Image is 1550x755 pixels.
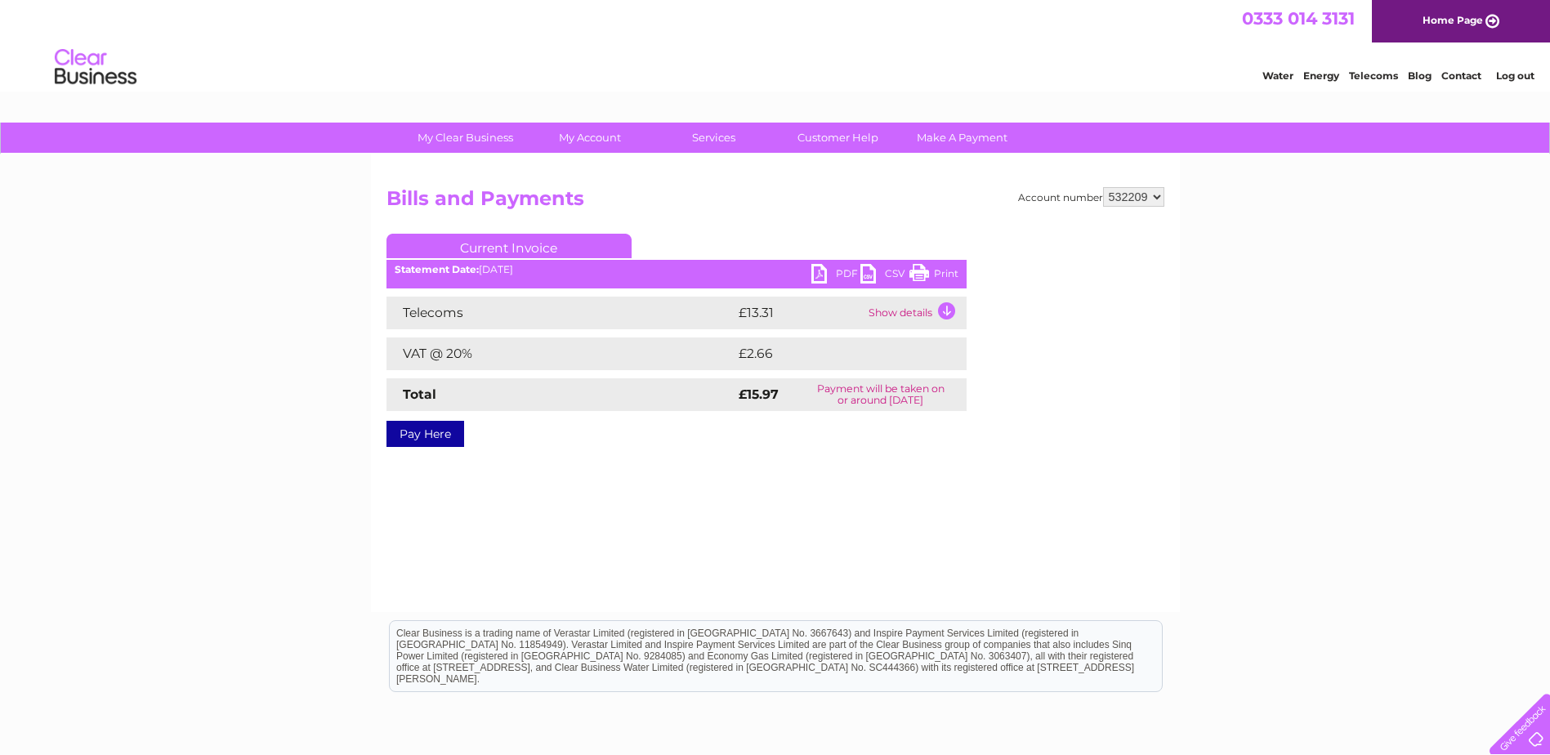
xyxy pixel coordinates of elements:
td: VAT @ 20% [386,337,735,370]
a: Services [646,123,781,153]
a: Pay Here [386,421,464,447]
div: Clear Business is a trading name of Verastar Limited (registered in [GEOGRAPHIC_DATA] No. 3667643... [390,9,1162,79]
h2: Bills and Payments [386,187,1164,218]
a: Print [909,264,958,288]
a: 0333 014 3131 [1242,8,1355,29]
a: My Clear Business [398,123,533,153]
a: Current Invoice [386,234,632,258]
a: Customer Help [771,123,905,153]
td: £2.66 [735,337,929,370]
a: Water [1262,69,1293,82]
a: Blog [1408,69,1432,82]
strong: Total [403,386,436,402]
a: Telecoms [1349,69,1398,82]
td: £13.31 [735,297,864,329]
td: Telecoms [386,297,735,329]
a: Make A Payment [895,123,1030,153]
a: Log out [1496,69,1534,82]
a: Energy [1303,69,1339,82]
img: logo.png [54,42,137,92]
td: Show details [864,297,967,329]
a: PDF [811,264,860,288]
div: Account number [1018,187,1164,207]
a: My Account [522,123,657,153]
td: Payment will be taken on or around [DATE] [795,378,967,411]
a: Contact [1441,69,1481,82]
b: Statement Date: [395,263,479,275]
a: CSV [860,264,909,288]
div: [DATE] [386,264,967,275]
strong: £15.97 [739,386,779,402]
